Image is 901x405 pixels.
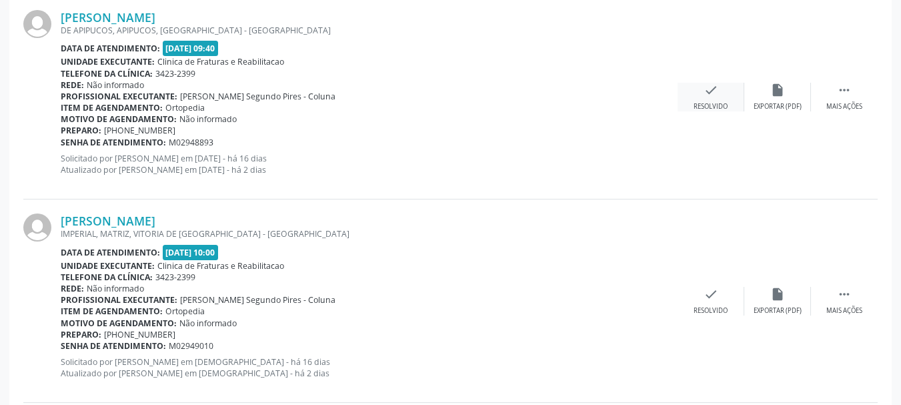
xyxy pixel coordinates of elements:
[61,91,177,102] b: Profissional executante:
[61,113,177,125] b: Motivo de agendamento:
[104,329,175,340] span: [PHONE_NUMBER]
[770,83,785,97] i: insert_drive_file
[157,56,284,67] span: Clinica de Fraturas e Reabilitacao
[87,283,144,294] span: Não informado
[61,56,155,67] b: Unidade executante:
[61,283,84,294] b: Rede:
[155,68,195,79] span: 3423-2399
[61,137,166,148] b: Senha de atendimento:
[61,10,155,25] a: [PERSON_NAME]
[837,83,852,97] i: 
[826,102,862,111] div: Mais ações
[180,294,335,306] span: [PERSON_NAME] Segundo Pires - Coluna
[163,41,219,56] span: [DATE] 09:40
[61,153,678,175] p: Solicitado por [PERSON_NAME] em [DATE] - há 16 dias Atualizado por [PERSON_NAME] em [DATE] - há 2...
[61,247,160,258] b: Data de atendimento:
[61,228,678,240] div: IMPERIAL, MATRIZ, VITORIA DE [GEOGRAPHIC_DATA] - [GEOGRAPHIC_DATA]
[155,272,195,283] span: 3423-2399
[704,287,718,302] i: check
[179,113,237,125] span: Não informado
[754,306,802,316] div: Exportar (PDF)
[165,306,205,317] span: Ortopedia
[61,294,177,306] b: Profissional executante:
[169,137,213,148] span: M02948893
[61,260,155,272] b: Unidade executante:
[704,83,718,97] i: check
[23,214,51,242] img: img
[61,25,678,36] div: DE APIPUCOS, APIPUCOS, [GEOGRAPHIC_DATA] - [GEOGRAPHIC_DATA]
[61,125,101,136] b: Preparo:
[104,125,175,136] span: [PHONE_NUMBER]
[61,318,177,329] b: Motivo de agendamento:
[180,91,335,102] span: [PERSON_NAME] Segundo Pires - Coluna
[826,306,862,316] div: Mais ações
[61,272,153,283] b: Telefone da clínica:
[694,306,728,316] div: Resolvido
[770,287,785,302] i: insert_drive_file
[694,102,728,111] div: Resolvido
[61,214,155,228] a: [PERSON_NAME]
[837,287,852,302] i: 
[61,356,678,379] p: Solicitado por [PERSON_NAME] em [DEMOGRAPHIC_DATA] - há 16 dias Atualizado por [PERSON_NAME] em [...
[163,245,219,260] span: [DATE] 10:00
[169,340,213,352] span: M02949010
[61,329,101,340] b: Preparo:
[61,340,166,352] b: Senha de atendimento:
[61,102,163,113] b: Item de agendamento:
[23,10,51,38] img: img
[754,102,802,111] div: Exportar (PDF)
[179,318,237,329] span: Não informado
[61,68,153,79] b: Telefone da clínica:
[165,102,205,113] span: Ortopedia
[61,79,84,91] b: Rede:
[61,43,160,54] b: Data de atendimento:
[87,79,144,91] span: Não informado
[157,260,284,272] span: Clinica de Fraturas e Reabilitacao
[61,306,163,317] b: Item de agendamento:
